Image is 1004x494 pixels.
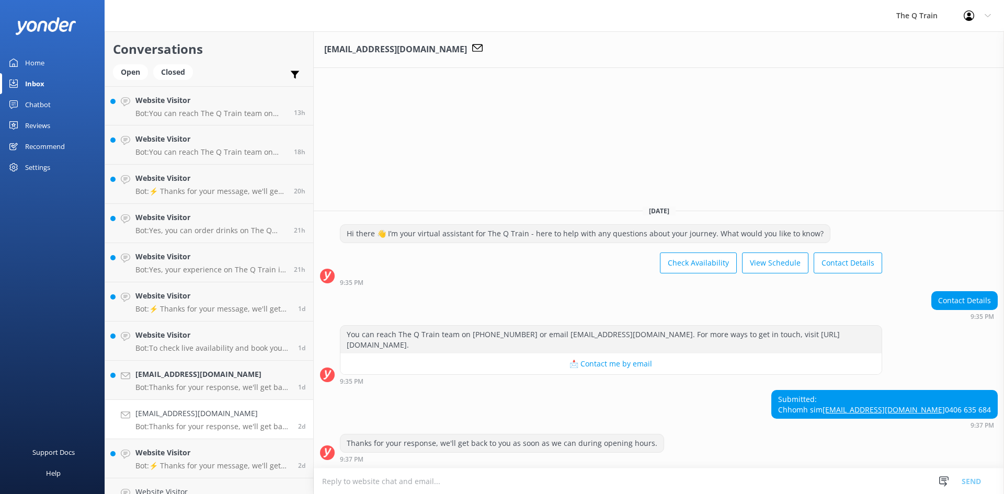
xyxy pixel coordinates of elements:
[971,422,994,429] strong: 9:37 PM
[105,321,313,361] a: Website VisitorBot:To check live availability and book your experience, please click [URL][DOMAIN...
[294,187,305,196] span: 12:33pm 10-Aug-2025 (UTC +10:00) Australia/Sydney
[340,377,882,385] div: 09:35pm 08-Aug-2025 (UTC +10:00) Australia/Sydney
[324,43,467,56] h3: [EMAIL_ADDRESS][DOMAIN_NAME]
[25,94,51,115] div: Chatbot
[932,292,997,309] div: Contact Details
[113,39,305,59] h2: Conversations
[660,252,737,273] button: Check Availability
[135,369,290,380] h4: [EMAIL_ADDRESS][DOMAIN_NAME]
[46,463,61,484] div: Help
[135,95,286,106] h4: Website Visitor
[340,280,363,286] strong: 9:35 PM
[135,133,286,145] h4: Website Visitor
[340,434,664,452] div: Thanks for your response, we'll get back to you as soon as we can during opening hours.
[294,147,305,156] span: 02:08pm 10-Aug-2025 (UTC +10:00) Australia/Sydney
[135,187,286,196] p: Bot: ⚡ Thanks for your message, we'll get back to you as soon as we can. You're also welcome to k...
[32,442,75,463] div: Support Docs
[340,279,882,286] div: 09:35pm 08-Aug-2025 (UTC +10:00) Australia/Sydney
[340,353,882,374] button: 📩 Contact me by email
[153,64,193,80] div: Closed
[135,422,290,431] p: Bot: Thanks for your response, we'll get back to you as soon as we can during opening hours.
[294,226,305,235] span: 11:58am 10-Aug-2025 (UTC +10:00) Australia/Sydney
[135,173,286,184] h4: Website Visitor
[113,66,153,77] a: Open
[135,109,286,118] p: Bot: You can reach The Q Train team on [PHONE_NUMBER] or email [EMAIL_ADDRESS][DOMAIN_NAME]. For ...
[135,226,286,235] p: Bot: Yes, you can order drinks on The Q Train. Our drinks menu features a curated selection of lo...
[135,383,290,392] p: Bot: Thanks for your response, we'll get back to you as soon as we can during opening hours.
[105,282,313,321] a: Website VisitorBot:⚡ Thanks for your message, we'll get back to you as soon as we can. You're als...
[105,439,313,478] a: Website VisitorBot:⚡ Thanks for your message, we'll get back to you as soon as we can. You're als...
[105,204,313,243] a: Website VisitorBot:Yes, you can order drinks on The Q Train. Our drinks menu features a curated s...
[931,313,998,320] div: 09:35pm 08-Aug-2025 (UTC +10:00) Australia/Sydney
[340,378,363,385] strong: 9:35 PM
[135,304,290,314] p: Bot: ⚡ Thanks for your message, we'll get back to you as soon as we can. You're also welcome to k...
[771,421,998,429] div: 09:37pm 08-Aug-2025 (UTC +10:00) Australia/Sydney
[135,408,290,419] h4: [EMAIL_ADDRESS][DOMAIN_NAME]
[298,461,305,470] span: 01:46pm 08-Aug-2025 (UTC +10:00) Australia/Sydney
[298,383,305,392] span: 10:29am 09-Aug-2025 (UTC +10:00) Australia/Sydney
[298,422,305,431] span: 09:37pm 08-Aug-2025 (UTC +10:00) Australia/Sydney
[113,64,148,80] div: Open
[25,157,50,178] div: Settings
[772,390,997,418] div: Submitted: Chhomh sim 0406 635 684
[105,86,313,125] a: Website VisitorBot:You can reach The Q Train team on [PHONE_NUMBER] or email [EMAIL_ADDRESS][DOMA...
[294,108,305,117] span: 07:59pm 10-Aug-2025 (UTC +10:00) Australia/Sydney
[135,251,286,262] h4: Website Visitor
[16,17,76,35] img: yonder-white-logo.png
[298,343,305,352] span: 12:43pm 09-Aug-2025 (UTC +10:00) Australia/Sydney
[135,329,290,341] h4: Website Visitor
[135,447,290,458] h4: Website Visitor
[105,361,313,400] a: [EMAIL_ADDRESS][DOMAIN_NAME]Bot:Thanks for your response, we'll get back to you as soon as we can...
[105,125,313,165] a: Website VisitorBot:You can reach The Q Train team on [PHONE_NUMBER] or email [EMAIL_ADDRESS][DOMA...
[814,252,882,273] button: Contact Details
[135,461,290,470] p: Bot: ⚡ Thanks for your message, we'll get back to you as soon as we can. You're also welcome to k...
[135,147,286,157] p: Bot: You can reach The Q Train team on [PHONE_NUMBER] or email [EMAIL_ADDRESS][DOMAIN_NAME]. For ...
[135,265,286,274] p: Bot: Yes, your experience on The Q Train is a return journey. The train will have you back at [GE...
[823,405,945,415] a: [EMAIL_ADDRESS][DOMAIN_NAME]
[105,165,313,204] a: Website VisitorBot:⚡ Thanks for your message, we'll get back to you as soon as we can. You're als...
[25,136,65,157] div: Recommend
[340,455,664,463] div: 09:37pm 08-Aug-2025 (UTC +10:00) Australia/Sydney
[298,304,305,313] span: 01:23am 10-Aug-2025 (UTC +10:00) Australia/Sydney
[340,225,830,243] div: Hi there 👋 I’m your virtual assistant for The Q Train - here to help with any questions about you...
[105,243,313,282] a: Website VisitorBot:Yes, your experience on The Q Train is a return journey. The train will have y...
[135,290,290,302] h4: Website Visitor
[742,252,808,273] button: View Schedule
[340,326,882,353] div: You can reach The Q Train team on [PHONE_NUMBER] or email [EMAIL_ADDRESS][DOMAIN_NAME]. For more ...
[105,400,313,439] a: [EMAIL_ADDRESS][DOMAIN_NAME]Bot:Thanks for your response, we'll get back to you as soon as we can...
[971,314,994,320] strong: 9:35 PM
[643,206,676,215] span: [DATE]
[153,66,198,77] a: Closed
[294,265,305,274] span: 11:20am 10-Aug-2025 (UTC +10:00) Australia/Sydney
[135,212,286,223] h4: Website Visitor
[25,115,50,136] div: Reviews
[25,52,44,73] div: Home
[25,73,44,94] div: Inbox
[340,456,363,463] strong: 9:37 PM
[135,343,290,353] p: Bot: To check live availability and book your experience, please click [URL][DOMAIN_NAME].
